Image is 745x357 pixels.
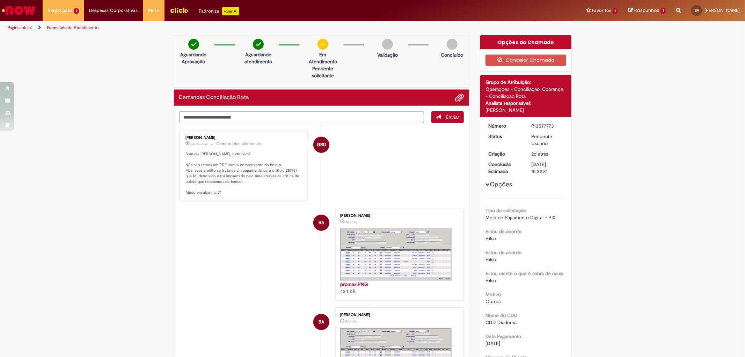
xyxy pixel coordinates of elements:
p: +GenAi [222,7,239,15]
span: [PERSON_NAME] [704,7,740,13]
button: Adicionar anexos [455,93,464,102]
div: Opções do Chamado [480,35,571,49]
div: [PERSON_NAME] [340,313,457,317]
span: 1 [660,8,666,14]
div: [DATE] 15:32:31 [531,161,564,175]
b: Estou de acordo [485,228,521,235]
dt: Número [483,122,526,129]
img: img-circle-grey.png [447,39,458,50]
p: Concluído [441,51,463,58]
span: Falso [485,235,496,242]
div: R13577773 [531,122,564,129]
span: um dia atrás [191,142,208,146]
div: Operações - Conciliação_Cobrança - Conciliação Rota [485,86,566,100]
time: 29/09/2025 15:32:14 [345,319,357,323]
div: 42.1 KB [340,281,457,295]
small: Comentários adicionais [217,141,261,147]
span: Requisições [48,7,72,14]
p: Aguardando Aprovação [177,51,211,65]
p: Pendente solicitante [306,65,340,79]
time: 29/09/2025 15:32:27 [531,151,548,157]
img: ServiceNow [1,3,37,17]
div: [PERSON_NAME] [485,107,566,114]
p: Em Atendimento [306,51,340,65]
span: 2d atrás [345,220,357,224]
span: [DATE] [485,340,500,347]
div: Grupo de Atribuição: [485,79,566,86]
dt: Criação [483,150,526,157]
span: Falso [485,277,496,284]
span: 1 [613,8,618,14]
a: Formulário de Atendimento [47,25,98,30]
span: Favoritos [592,7,612,14]
span: BA [319,314,324,330]
span: 1 [74,8,79,14]
b: Data Pagamento [485,333,521,340]
b: Estou ciente o que é sobra de caixa [485,270,563,277]
b: Tipo de solicitação [485,207,526,214]
span: GBD [317,136,326,153]
b: Nome do CDD [485,312,518,319]
span: BA [319,214,324,231]
span: 2d atrás [345,319,357,323]
div: Gabriely Barros De Lira [313,137,329,153]
ul: Trilhas de página [5,21,491,34]
span: Outros [485,298,501,305]
time: 29/09/2025 15:32:22 [345,220,357,224]
h2: Demandas Conciliação Rota Histórico de tíquete [179,94,249,101]
span: More [148,7,159,14]
dt: Status [483,133,526,140]
div: [PERSON_NAME] [340,214,457,218]
p: Aguardando atendimento [241,51,275,65]
p: Validação [377,51,398,58]
img: img-circle-grey.png [382,39,393,50]
img: check-circle-green.png [188,39,199,50]
button: Enviar [431,111,464,123]
span: 2d atrás [531,151,548,157]
span: Despesas Corporativas [89,7,138,14]
div: Padroniza [199,7,239,15]
a: promax.PNG [340,281,368,287]
b: Estou de acordo [485,249,521,256]
span: BA [695,8,699,13]
img: check-circle-green.png [253,39,264,50]
div: 29/09/2025 15:32:27 [531,150,564,157]
a: Página inicial [8,25,32,30]
div: Analista responsável: [485,100,566,107]
span: Rascunhos [634,7,659,14]
textarea: Digite sua mensagem aqui... [179,111,424,123]
span: Enviar [446,114,459,120]
button: Cancelar Chamado [485,55,566,66]
p: Bom dia [PERSON_NAME], tudo bem? Nós não temos um PDF com o comprovante do boleto. Mas, esse créd... [186,151,302,195]
div: Brenda Komeso Alves [313,314,329,330]
div: Pendente Usuário [531,133,564,147]
div: Brenda Komeso Alves [313,215,329,231]
span: Meio de Pagamento Digital - PIX [485,214,556,221]
b: Motivo [485,291,501,298]
div: [PERSON_NAME] [186,136,302,140]
img: circle-minus.png [317,39,328,50]
span: Falso [485,256,496,263]
img: click_logo_yellow_360x200.png [170,5,189,15]
span: CDD Diadema [485,319,517,326]
dt: Conclusão Estimada [483,161,526,175]
time: 30/09/2025 09:20:19 [191,142,208,146]
a: Rascunhos [628,7,666,14]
